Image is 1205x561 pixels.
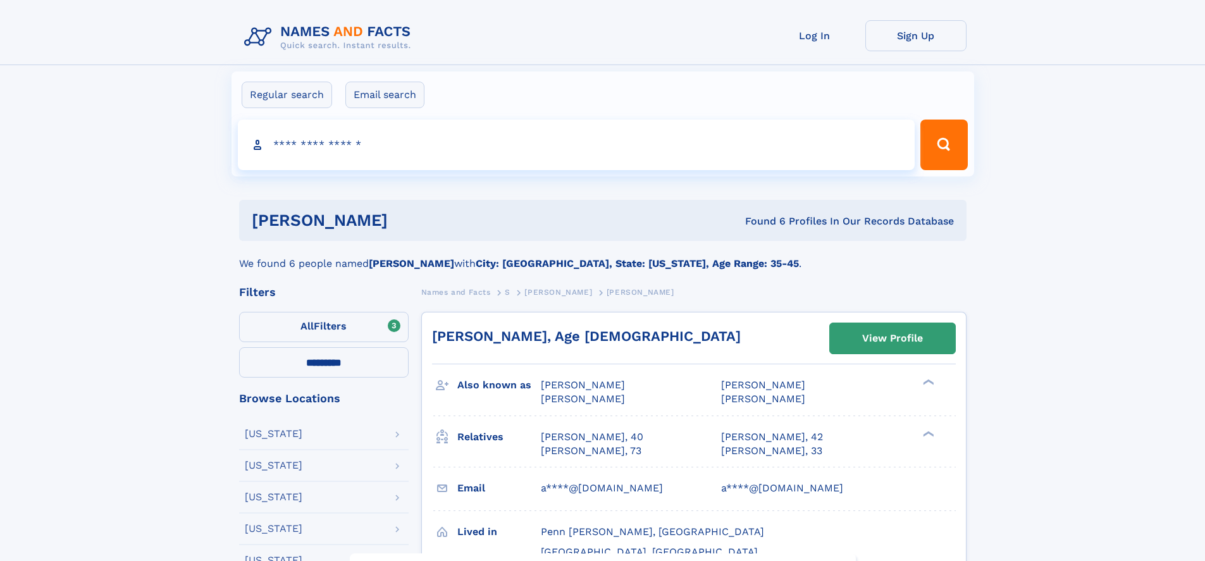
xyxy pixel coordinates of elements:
[541,526,764,538] span: Penn [PERSON_NAME], [GEOGRAPHIC_DATA]
[239,241,967,271] div: We found 6 people named with .
[865,20,967,51] a: Sign Up
[245,492,302,502] div: [US_STATE]
[920,378,935,386] div: ❯
[920,120,967,170] button: Search Button
[721,393,805,405] span: [PERSON_NAME]
[457,374,541,396] h3: Also known as
[245,460,302,471] div: [US_STATE]
[421,284,491,300] a: Names and Facts
[541,379,625,391] span: [PERSON_NAME]
[432,328,741,344] a: [PERSON_NAME], Age [DEMOGRAPHIC_DATA]
[369,257,454,269] b: [PERSON_NAME]
[457,478,541,499] h3: Email
[476,257,799,269] b: City: [GEOGRAPHIC_DATA], State: [US_STATE], Age Range: 35-45
[764,20,865,51] a: Log In
[252,213,567,228] h1: [PERSON_NAME]
[300,320,314,332] span: All
[524,284,592,300] a: [PERSON_NAME]
[566,214,954,228] div: Found 6 Profiles In Our Records Database
[239,393,409,404] div: Browse Locations
[239,287,409,298] div: Filters
[721,379,805,391] span: [PERSON_NAME]
[721,430,823,444] a: [PERSON_NAME], 42
[457,521,541,543] h3: Lived in
[541,393,625,405] span: [PERSON_NAME]
[541,546,758,558] span: [GEOGRAPHIC_DATA], [GEOGRAPHIC_DATA]
[830,323,955,354] a: View Profile
[541,444,641,458] a: [PERSON_NAME], 73
[242,82,332,108] label: Regular search
[541,430,643,444] a: [PERSON_NAME], 40
[457,426,541,448] h3: Relatives
[505,288,510,297] span: S
[862,324,923,353] div: View Profile
[607,288,674,297] span: [PERSON_NAME]
[245,524,302,534] div: [US_STATE]
[505,284,510,300] a: S
[524,288,592,297] span: [PERSON_NAME]
[345,82,424,108] label: Email search
[920,429,935,438] div: ❯
[238,120,915,170] input: search input
[239,20,421,54] img: Logo Names and Facts
[245,429,302,439] div: [US_STATE]
[721,444,822,458] a: [PERSON_NAME], 33
[239,312,409,342] label: Filters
